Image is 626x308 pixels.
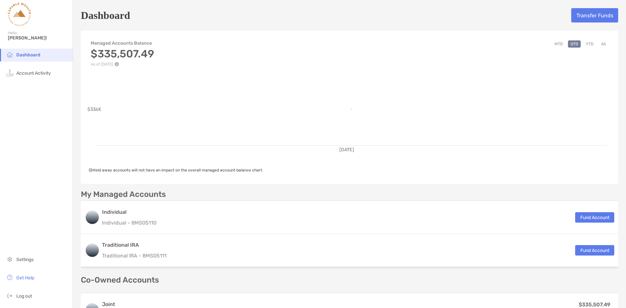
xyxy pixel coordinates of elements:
[571,8,618,22] button: Transfer Funds
[91,48,154,60] h3: $335,507.49
[16,257,34,262] span: Settings
[8,3,31,26] img: Zoe Logo
[339,147,354,153] text: [DATE]
[91,40,154,46] h4: Managed Accounts Balance
[583,40,596,48] button: YTD
[16,52,40,58] span: Dashboard
[6,51,14,58] img: household icon
[89,168,263,172] span: Held away accounts will not have an impact on the overall managed account balance chart.
[552,40,565,48] button: MTD
[86,244,99,257] img: logo account
[568,40,581,48] button: QTD
[86,211,99,224] img: logo account
[6,273,14,281] img: get-help icon
[102,252,167,260] p: Traditional IRA - 8MS05111
[6,255,14,263] img: settings icon
[87,107,101,112] text: $336K
[16,275,34,281] span: Get Help
[6,69,14,77] img: activity icon
[91,62,154,66] p: As of [DATE]
[81,190,166,198] p: My Managed Accounts
[102,241,167,249] h3: Traditional IRA
[102,208,156,216] h3: Individual
[114,62,119,66] img: Performance Info
[599,40,608,48] button: All
[575,212,614,223] button: Fund Account
[81,276,618,284] p: Co-Owned Accounts
[575,245,614,256] button: Fund Account
[8,35,69,41] span: [PERSON_NAME]!
[16,70,51,76] span: Account Activity
[102,219,156,227] p: Individual - 8MS05110
[6,292,14,300] img: logout icon
[81,8,130,23] h5: Dashboard
[16,293,32,299] span: Log out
